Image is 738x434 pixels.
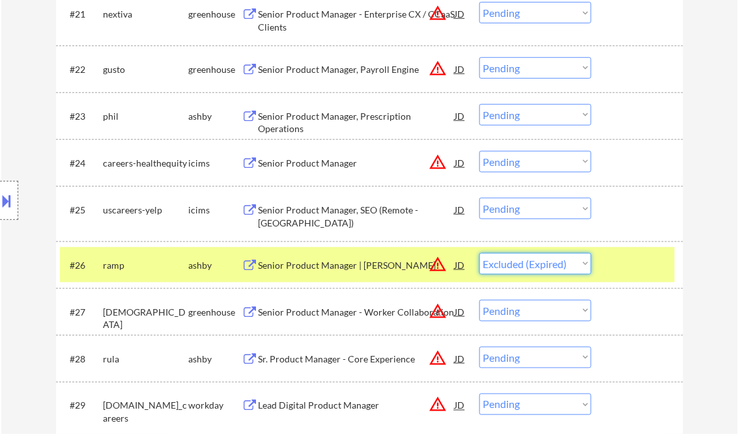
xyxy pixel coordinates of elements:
div: rula [104,353,189,366]
div: Senior Product Manager, SEO (Remote - [GEOGRAPHIC_DATA]) [259,204,455,229]
div: JD [454,253,467,277]
div: Sr. Product Manager - Core Experience [259,353,455,366]
div: Senior Product Manager, Payroll Engine [259,63,455,76]
div: JD [454,198,467,221]
div: workday [189,400,242,413]
button: warning_amber [429,59,447,77]
div: Senior Product Manager - Enterprise CX / CCaaS Clients [259,8,455,33]
button: warning_amber [429,396,447,414]
div: #22 [70,63,93,76]
div: Senior Product Manager - Worker Collaboration [259,306,455,319]
button: warning_amber [429,4,447,22]
div: ashby [189,353,242,366]
div: Senior Product Manager [259,157,455,170]
div: JD [454,151,467,174]
div: #29 [70,400,93,413]
button: warning_amber [429,153,447,171]
button: warning_amber [429,255,447,273]
div: Senior Product Manager | [PERSON_NAME] [259,259,455,272]
div: JD [454,104,467,128]
div: JD [454,347,467,370]
div: [DOMAIN_NAME]_careers [104,400,189,425]
div: gusto [104,63,189,76]
div: Lead Digital Product Manager [259,400,455,413]
div: JD [454,394,467,417]
div: JD [454,2,467,25]
button: warning_amber [429,302,447,320]
div: greenhouse [189,8,242,21]
div: JD [454,300,467,323]
div: nextiva [104,8,189,21]
div: #28 [70,353,93,366]
div: JD [454,57,467,81]
button: warning_amber [429,349,447,367]
div: greenhouse [189,63,242,76]
div: Senior Product Manager, Prescription Operations [259,110,455,135]
div: #21 [70,8,93,21]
